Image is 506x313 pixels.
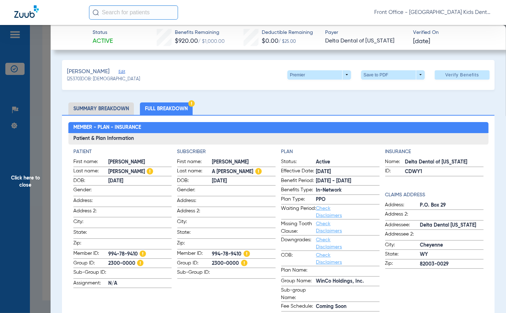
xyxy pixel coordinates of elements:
[73,229,108,238] span: State:
[177,218,212,228] span: City:
[140,102,193,115] li: Full Breakdown
[68,102,134,115] li: Summary Breakdown
[316,158,380,166] span: Active
[325,29,407,36] span: Payer
[93,9,99,16] img: Search Icon
[281,148,380,156] h4: Plan
[435,70,490,80] button: Verify Benefits
[281,220,316,235] span: Missing Tooth Clause:
[177,269,212,278] span: Sub-Group ID:
[140,251,146,257] img: Hazard
[73,279,108,288] span: Assignment:
[177,186,212,196] span: Gender:
[470,279,506,313] iframe: Chat Widget
[108,280,172,287] span: N/A
[73,167,108,176] span: Last name:
[316,253,342,265] a: Check Disclaimers
[73,207,108,217] span: Address 2:
[177,177,212,186] span: DOB:
[281,196,316,204] span: Plan Type:
[73,186,108,196] span: Gender:
[212,168,276,176] span: A [PERSON_NAME]
[385,251,420,259] span: State:
[262,29,313,36] span: Deductible Remaining
[420,261,484,268] span: 82003-0029
[108,177,172,185] span: [DATE]
[212,251,276,258] span: 994-78-9410
[287,70,351,80] button: Premier
[73,239,108,249] span: Zip:
[420,202,484,209] span: P.O. Box 29
[405,168,484,176] span: CDWY1
[73,197,108,207] span: Address:
[420,222,484,229] span: Delta Dental [US_STATE]
[177,239,212,249] span: Zip:
[244,251,250,257] img: Hazard
[413,29,495,36] span: Verified On
[281,186,316,195] span: Benefits Type:
[385,191,484,199] h4: Claims Address
[89,5,178,20] input: Search for patients
[177,259,212,268] span: Group ID:
[177,148,276,156] h4: Subscriber
[385,148,484,156] h4: Insurance
[385,260,420,268] span: Zip:
[67,76,140,83] span: (25370) DOB: [DEMOGRAPHIC_DATA]
[316,303,380,311] span: Coming Soon
[385,201,420,210] span: Address:
[147,168,153,175] img: Hazard
[281,252,316,266] span: COB:
[325,37,407,46] span: Delta Dental of [US_STATE]
[255,168,262,175] img: Hazard
[420,242,484,249] span: Cheyenne
[413,37,431,46] span: [DATE]
[177,197,212,207] span: Address:
[405,158,484,166] span: Delta Dental of [US_STATE]
[281,267,316,276] span: Plan Name:
[137,260,144,266] img: Hazard
[108,251,172,258] span: 994-78-9410
[73,269,108,278] span: Sub-Group ID:
[445,72,479,78] span: Verify Benefits
[316,221,342,233] a: Check Disclaimers
[73,148,172,156] app-breakdown-title: Patient
[177,158,212,167] span: First name:
[316,206,342,218] a: Check Disclaimers
[68,133,489,145] h3: Patient & Plan Information
[73,218,108,228] span: City:
[93,29,113,36] span: Status
[262,38,278,44] span: $0.00
[108,260,172,267] span: 2300-0000
[188,100,195,107] img: Hazard
[212,260,276,267] span: 2300-0000
[281,277,316,286] span: Group Name:
[73,177,108,186] span: DOB:
[177,207,212,217] span: Address 2:
[108,168,172,176] span: [PERSON_NAME]
[73,158,108,167] span: First name:
[361,70,425,80] button: Save to PDF
[119,69,125,76] span: Edit
[316,278,380,285] span: WinCo Holdings, Inc.
[374,9,492,16] span: Front Office - [GEOGRAPHIC_DATA] Kids Dental
[14,5,39,18] img: Zuub Logo
[68,122,489,133] h2: Member - Plan - Insurance
[281,205,316,219] span: Waiting Period:
[316,187,380,194] span: In-Network
[93,37,113,46] span: Active
[316,168,380,176] span: [DATE]
[177,229,212,238] span: State:
[316,196,380,203] span: PPO
[177,167,212,176] span: Last name:
[175,29,225,36] span: Benefits Remaining
[385,241,420,250] span: City:
[316,177,380,185] span: [DATE] - [DATE]
[73,250,108,258] span: Member ID:
[385,167,405,176] span: ID:
[73,259,108,268] span: Group ID:
[212,177,276,185] span: [DATE]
